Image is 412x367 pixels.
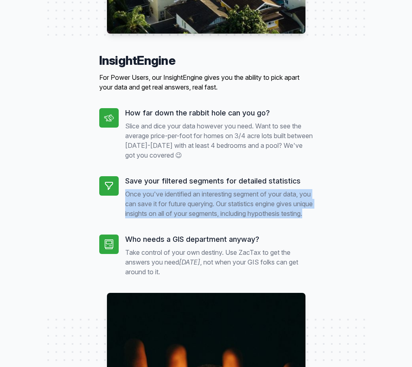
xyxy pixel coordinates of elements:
[125,235,313,244] h5: Who needs a GIS department anyway?
[125,176,313,186] h5: Save your filtered segments for detailed statistics
[99,53,313,68] h4: InsightEngine
[99,73,313,92] p: For Power Users, our InsightEngine gives you the ability to pick apart your data and get real ans...
[125,189,313,218] p: Once you've identified an interesting segment of your data, you can save it for future querying. ...
[125,121,313,160] p: Slice and dice your data however you need. Want to see the average price-per-foot for homes on 3/...
[179,258,200,266] em: [DATE]
[125,108,313,118] h5: How far down the rabbit hole can you go?
[125,248,313,277] p: Take control of your own destiny. Use ZacTax to get the answers you need , not when your GIS folk...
